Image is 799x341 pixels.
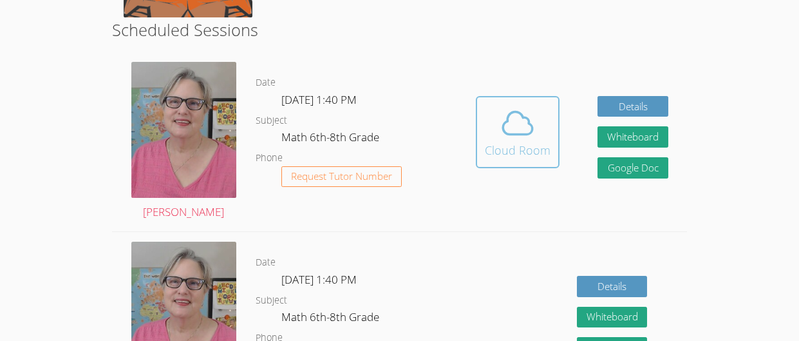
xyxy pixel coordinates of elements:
[476,96,559,168] button: Cloud Room
[597,96,668,117] a: Details
[485,141,550,159] div: Cloud Room
[281,308,382,330] dd: Math 6th-8th Grade
[281,272,357,287] span: [DATE] 1:40 PM
[597,126,668,148] button: Whiteboard
[577,307,648,328] button: Whiteboard
[281,92,357,107] span: [DATE] 1:40 PM
[256,75,276,91] dt: Date
[577,276,648,297] a: Details
[256,150,283,166] dt: Phone
[256,293,287,309] dt: Subject
[597,157,668,179] a: Google Doc
[256,255,276,271] dt: Date
[112,17,688,42] h2: Scheduled Sessions
[131,62,236,197] img: avatar.png
[281,166,402,188] button: Request Tutor Number
[291,171,392,181] span: Request Tutor Number
[256,113,287,129] dt: Subject
[281,128,382,150] dd: Math 6th-8th Grade
[131,62,236,222] a: [PERSON_NAME]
